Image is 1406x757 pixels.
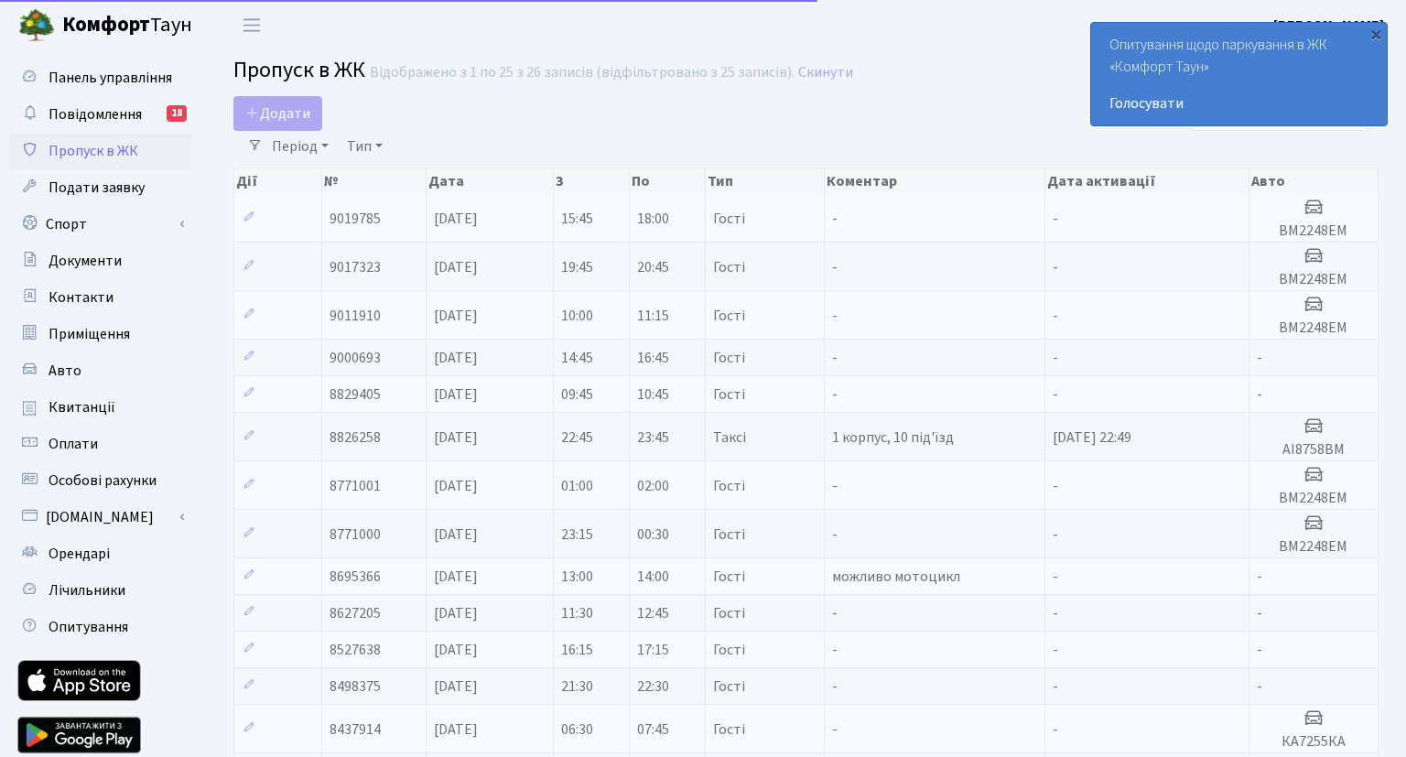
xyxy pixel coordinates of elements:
[637,524,669,545] span: 00:30
[1257,603,1262,623] span: -
[434,567,478,587] span: [DATE]
[561,427,593,448] span: 22:45
[427,168,554,194] th: Дата
[434,719,478,740] span: [DATE]
[1273,15,1384,37] a: [PERSON_NAME]
[561,384,593,405] span: 09:45
[330,427,381,448] span: 8826258
[713,387,745,402] span: Гості
[330,567,381,587] span: 8695366
[229,10,275,40] button: Переключити навігацію
[434,348,478,368] span: [DATE]
[637,257,669,277] span: 20:45
[49,141,138,161] span: Пропуск в ЖК
[1053,524,1058,545] span: -
[561,524,593,545] span: 23:15
[330,719,381,740] span: 8437914
[1053,209,1058,229] span: -
[49,470,157,491] span: Особові рахунки
[561,676,593,697] span: 21:30
[637,676,669,697] span: 22:30
[798,64,853,81] a: Скинути
[9,279,192,316] a: Контакти
[832,567,960,587] span: можливо мотоцикл
[1257,538,1370,556] h5: ВМ2248ЕМ
[434,209,478,229] span: [DATE]
[832,348,838,368] span: -
[434,676,478,697] span: [DATE]
[637,567,669,587] span: 14:00
[62,10,192,41] span: Таун
[561,306,593,326] span: 10:00
[1053,348,1058,368] span: -
[330,348,381,368] span: 9000693
[561,719,593,740] span: 06:30
[434,603,478,623] span: [DATE]
[561,640,593,660] span: 16:15
[637,476,669,496] span: 02:00
[9,352,192,389] a: Авто
[1257,490,1370,507] h5: ВМ2248ЕМ
[9,59,192,96] a: Панель управління
[330,257,381,277] span: 9017323
[1257,384,1262,405] span: -
[706,168,824,194] th: Тип
[434,524,478,545] span: [DATE]
[49,397,115,417] span: Квитанції
[245,103,310,124] span: Додати
[832,719,838,740] span: -
[234,168,322,194] th: Дії
[713,351,745,365] span: Гості
[1053,603,1058,623] span: -
[330,640,381,660] span: 8527638
[832,640,838,660] span: -
[561,209,593,229] span: 15:45
[49,580,125,600] span: Лічильники
[832,384,838,405] span: -
[713,722,745,737] span: Гості
[637,384,669,405] span: 10:45
[713,527,745,542] span: Гості
[330,209,381,229] span: 9019785
[561,348,593,368] span: 14:45
[561,603,593,623] span: 11:30
[49,178,145,198] span: Подати заявку
[1257,348,1262,368] span: -
[330,524,381,545] span: 8771000
[1273,16,1384,36] b: [PERSON_NAME]
[561,257,593,277] span: 19:45
[637,603,669,623] span: 12:45
[713,569,745,584] span: Гості
[832,603,838,623] span: -
[330,603,381,623] span: 8627205
[49,287,114,308] span: Контакти
[233,96,322,131] a: Додати
[434,257,478,277] span: [DATE]
[9,96,192,133] a: Повідомлення18
[330,476,381,496] span: 8771001
[832,257,838,277] span: -
[9,499,192,535] a: [DOMAIN_NAME]
[713,308,745,323] span: Гості
[49,251,122,271] span: Документи
[434,476,478,496] span: [DATE]
[9,572,192,609] a: Лічильники
[1257,319,1370,337] h5: BM2248EM
[1053,719,1058,740] span: -
[630,168,706,194] th: По
[832,209,838,229] span: -
[167,105,187,122] div: 18
[265,131,336,162] a: Період
[713,606,745,621] span: Гості
[434,306,478,326] span: [DATE]
[9,462,192,499] a: Особові рахунки
[637,640,669,660] span: 17:15
[1053,384,1058,405] span: -
[637,209,669,229] span: 18:00
[561,476,593,496] span: 01:00
[637,719,669,740] span: 07:45
[637,427,669,448] span: 23:45
[18,7,55,44] img: logo.png
[713,260,745,275] span: Гості
[330,384,381,405] span: 8829405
